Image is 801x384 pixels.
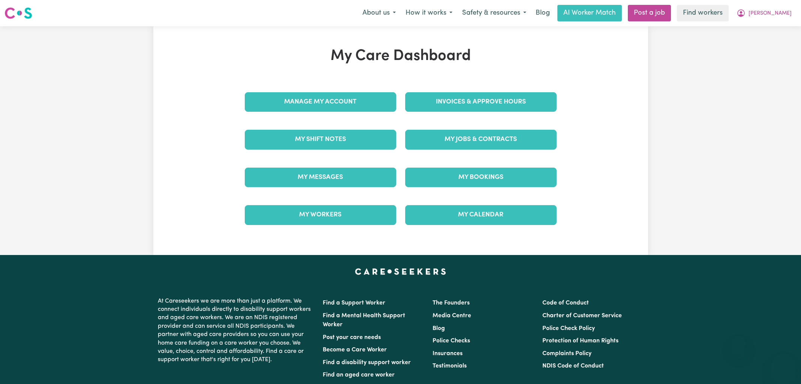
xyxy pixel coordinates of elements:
[323,313,405,328] a: Find a Mental Health Support Worker
[245,168,396,187] a: My Messages
[240,47,561,65] h1: My Care Dashboard
[323,372,395,378] a: Find an aged care worker
[531,5,554,21] a: Blog
[358,5,401,21] button: About us
[405,205,557,225] a: My Calendar
[245,205,396,225] a: My Workers
[433,325,445,331] a: Blog
[4,6,32,20] img: Careseekers logo
[433,338,470,344] a: Police Checks
[732,5,797,21] button: My Account
[158,294,314,367] p: At Careseekers we are more than just a platform. We connect individuals directly to disability su...
[542,338,618,344] a: Protection of Human Rights
[749,9,792,18] span: [PERSON_NAME]
[401,5,457,21] button: How it works
[245,130,396,149] a: My Shift Notes
[542,325,595,331] a: Police Check Policy
[542,300,589,306] a: Code of Conduct
[405,168,557,187] a: My Bookings
[323,334,381,340] a: Post your care needs
[771,354,795,378] iframe: Button to launch messaging window
[677,5,729,21] a: Find workers
[323,360,411,366] a: Find a disability support worker
[542,363,604,369] a: NDIS Code of Conduct
[323,300,385,306] a: Find a Support Worker
[433,300,470,306] a: The Founders
[405,130,557,149] a: My Jobs & Contracts
[542,351,591,357] a: Complaints Policy
[542,313,622,319] a: Charter of Customer Service
[355,268,446,274] a: Careseekers home page
[628,5,671,21] a: Post a job
[457,5,531,21] button: Safety & resources
[245,92,396,112] a: Manage My Account
[433,313,471,319] a: Media Centre
[433,363,467,369] a: Testimonials
[433,351,463,357] a: Insurances
[323,347,387,353] a: Become a Care Worker
[4,4,32,22] a: Careseekers logo
[557,5,622,21] a: AI Worker Match
[405,92,557,112] a: Invoices & Approve Hours
[731,336,746,351] iframe: Close message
